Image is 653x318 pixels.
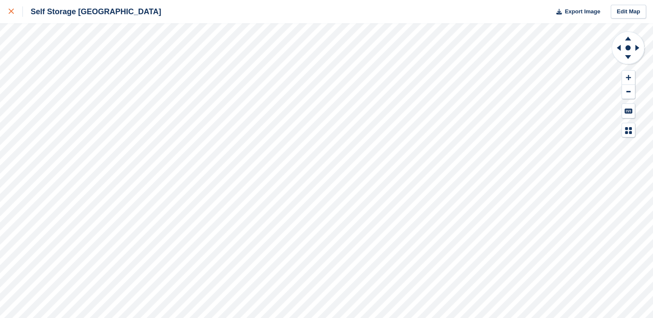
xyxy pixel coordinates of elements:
button: Keyboard Shortcuts [622,104,635,118]
button: Export Image [551,5,600,19]
button: Map Legend [622,123,635,137]
button: Zoom In [622,71,635,85]
button: Zoom Out [622,85,635,99]
a: Edit Map [611,5,646,19]
span: Export Image [565,7,600,16]
div: Self Storage [GEOGRAPHIC_DATA] [23,6,161,17]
